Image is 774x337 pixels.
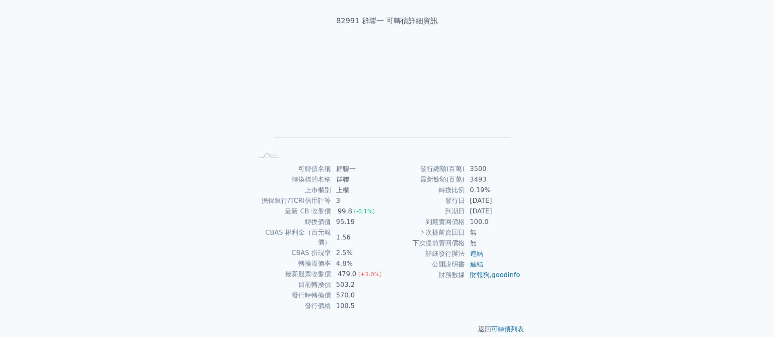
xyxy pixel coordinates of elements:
a: goodinfo [492,271,520,279]
td: 發行價格 [253,301,331,311]
td: 可轉債名稱 [253,164,331,174]
a: 連結 [470,250,483,257]
td: 0.19% [465,185,521,195]
span: (-0.1%) [354,208,375,215]
td: 最新股票收盤價 [253,269,331,279]
td: , [465,270,521,280]
td: 503.2 [331,279,387,290]
td: 詳細發行辦法 [387,248,465,259]
td: 到期日 [387,206,465,217]
td: 3500 [465,164,521,174]
td: 公開說明書 [387,259,465,270]
td: 最新 CB 收盤價 [253,206,331,217]
h1: 82991 群聯一 可轉債詳細資訊 [244,15,531,27]
td: CBAS 折現率 [253,248,331,258]
div: 99.8 [336,206,354,216]
td: 無 [465,238,521,248]
td: 上櫃 [331,185,387,195]
td: 群聯 [331,174,387,185]
td: 擔保銀行/TCRI信用評等 [253,195,331,206]
td: 100.0 [465,217,521,227]
td: 轉換比例 [387,185,465,195]
td: CBAS 權利金（百元報價） [253,227,331,248]
td: 發行日 [387,195,465,206]
td: 發行時轉換價 [253,290,331,301]
td: 到期賣回價格 [387,217,465,227]
td: 最新餘額(百萬) [387,174,465,185]
td: 目前轉換價 [253,279,331,290]
td: 發行總額(百萬) [387,164,465,174]
a: 連結 [470,260,483,268]
a: 財報狗 [470,271,490,279]
td: [DATE] [465,195,521,206]
td: [DATE] [465,206,521,217]
td: 下次提前賣回價格 [387,238,465,248]
td: 轉換標的名稱 [253,174,331,185]
td: 財務數據 [387,270,465,280]
td: 轉換價值 [253,217,331,227]
div: 479.0 [336,269,358,279]
td: 2.5% [331,248,387,258]
td: 下次提前賣回日 [387,227,465,238]
td: 轉換溢價率 [253,258,331,269]
td: 3493 [465,174,521,185]
td: 3 [331,195,387,206]
td: 無 [465,227,521,238]
a: 可轉債列表 [492,325,524,333]
g: Chart [266,52,511,149]
td: 570.0 [331,290,387,301]
span: (+3.0%) [358,271,382,277]
td: 4.8% [331,258,387,269]
td: 95.19 [331,217,387,227]
td: 上市櫃別 [253,185,331,195]
td: 群聯一 [331,164,387,174]
td: 1.56 [331,227,387,248]
td: 100.5 [331,301,387,311]
p: 返回 [244,324,531,334]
